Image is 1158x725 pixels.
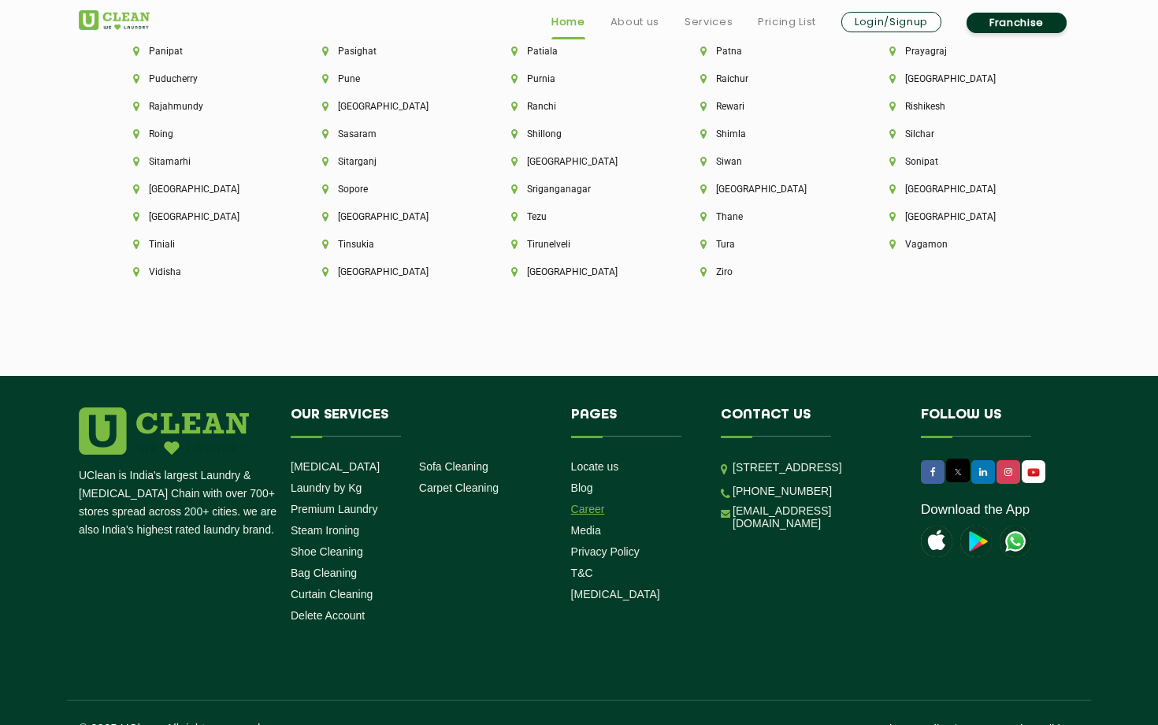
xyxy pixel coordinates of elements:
li: Pune [322,73,458,84]
p: [STREET_ADDRESS] [733,459,897,477]
a: Locate us [571,460,619,473]
a: Pricing List [758,13,816,32]
li: Shillong [511,128,647,139]
h4: Contact us [721,407,897,437]
li: [GEOGRAPHIC_DATA] [322,266,458,277]
a: Media [571,524,601,537]
li: Siwan [700,156,836,167]
li: [GEOGRAPHIC_DATA] [889,184,1025,195]
li: Puducherry [133,73,269,84]
a: Delete Account [291,609,365,622]
a: Curtain Cleaning [291,588,373,600]
a: Laundry by Kg [291,481,362,494]
li: Purnia [511,73,647,84]
li: Tezu [511,211,647,222]
a: Download the App [921,502,1030,518]
li: [GEOGRAPHIC_DATA] [133,211,269,222]
a: Home [551,13,585,32]
li: Tinsukia [322,239,458,250]
a: Career [571,503,605,515]
li: Sitarganj [322,156,458,167]
li: Tiniali [133,239,269,250]
h4: Pages [571,407,698,437]
li: [GEOGRAPHIC_DATA] [133,184,269,195]
li: [GEOGRAPHIC_DATA] [511,156,647,167]
a: Services [685,13,733,32]
h4: Follow us [921,407,1060,437]
a: T&C [571,567,593,579]
a: Login/Signup [841,12,941,32]
li: Vagamon [889,239,1025,250]
li: Tirunelveli [511,239,647,250]
img: logo.png [79,407,249,455]
li: Silchar [889,128,1025,139]
li: Patna [700,46,836,57]
a: Carpet Cleaning [419,481,499,494]
li: Prayagraj [889,46,1025,57]
li: Pasighat [322,46,458,57]
h4: Our Services [291,407,547,437]
li: Thane [700,211,836,222]
a: Shoe Cleaning [291,545,363,558]
li: Rewari [700,101,836,112]
li: [GEOGRAPHIC_DATA] [700,184,836,195]
a: Franchise [967,13,1067,33]
li: Roing [133,128,269,139]
a: Sofa Cleaning [419,460,488,473]
a: About us [611,13,659,32]
li: [GEOGRAPHIC_DATA] [889,211,1025,222]
img: UClean Laundry and Dry Cleaning [79,10,150,30]
a: Bag Cleaning [291,567,357,579]
a: [MEDICAL_DATA] [291,460,380,473]
li: Sonipat [889,156,1025,167]
img: UClean Laundry and Dry Cleaning [1023,464,1044,481]
p: UClean is India's largest Laundry & [MEDICAL_DATA] Chain with over 700+ stores spread across 200+... [79,467,279,539]
li: [GEOGRAPHIC_DATA] [889,73,1025,84]
li: [GEOGRAPHIC_DATA] [322,211,458,222]
li: Vidisha [133,266,269,277]
img: apple-icon.png [921,526,952,557]
li: Panipat [133,46,269,57]
li: Ziro [700,266,836,277]
img: playstoreicon.png [960,526,992,557]
li: Sitamarhi [133,156,269,167]
li: Sopore [322,184,458,195]
a: Blog [571,481,593,494]
li: Rishikesh [889,101,1025,112]
a: Privacy Policy [571,545,640,558]
li: [GEOGRAPHIC_DATA] [511,266,647,277]
li: Rajahmundy [133,101,269,112]
a: Premium Laundry [291,503,378,515]
li: Ranchi [511,101,647,112]
img: UClean Laundry and Dry Cleaning [1000,526,1031,557]
a: [MEDICAL_DATA] [571,588,660,600]
a: [PHONE_NUMBER] [733,485,832,497]
li: Raichur [700,73,836,84]
li: [GEOGRAPHIC_DATA] [322,101,458,112]
a: Steam Ironing [291,524,359,537]
a: [EMAIL_ADDRESS][DOMAIN_NAME] [733,504,897,530]
li: Tura [700,239,836,250]
li: Sriganganagar [511,184,647,195]
li: Sasaram [322,128,458,139]
li: Shimla [700,128,836,139]
li: Patiala [511,46,647,57]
